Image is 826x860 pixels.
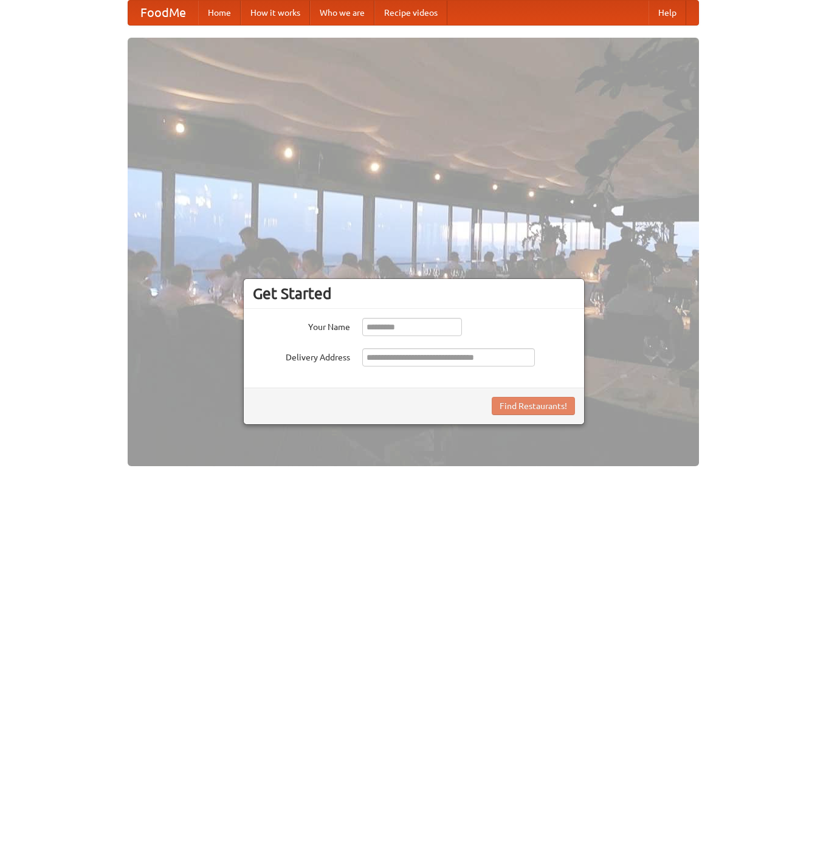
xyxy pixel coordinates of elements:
[253,318,350,333] label: Your Name
[241,1,310,25] a: How it works
[253,284,575,303] h3: Get Started
[253,348,350,363] label: Delivery Address
[198,1,241,25] a: Home
[128,1,198,25] a: FoodMe
[374,1,447,25] a: Recipe videos
[492,397,575,415] button: Find Restaurants!
[310,1,374,25] a: Who we are
[649,1,686,25] a: Help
